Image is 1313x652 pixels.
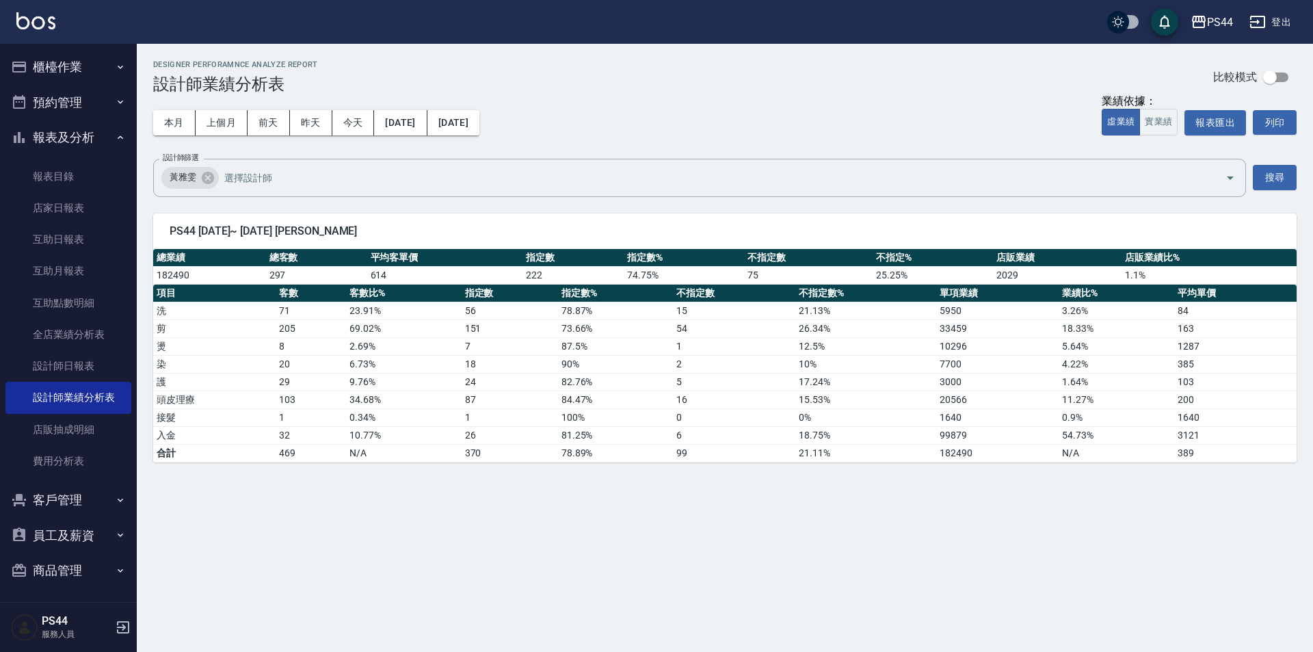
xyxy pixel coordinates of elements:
[993,266,1122,284] td: 2029
[795,391,936,408] td: 15.53 %
[1174,355,1297,373] td: 385
[290,110,332,135] button: 昨天
[248,110,290,135] button: 前天
[1174,337,1297,355] td: 1287
[993,249,1122,267] th: 店販業績
[153,285,276,302] th: 項目
[673,355,795,373] td: 2
[153,337,276,355] td: 燙
[673,337,795,355] td: 1
[558,355,673,373] td: 90 %
[936,320,1059,337] td: 33459
[936,444,1059,462] td: 182490
[5,255,131,287] a: 互助月報表
[558,285,673,302] th: 指定數%
[462,320,558,337] td: 151
[153,426,276,444] td: 入金
[5,49,131,85] button: 櫃檯作業
[153,60,318,69] h2: Designer Perforamnce Analyze Report
[276,391,346,408] td: 103
[276,408,346,426] td: 1
[873,266,993,284] td: 25.25 %
[673,444,795,462] td: 99
[5,553,131,588] button: 商品管理
[558,320,673,337] td: 73.66 %
[795,373,936,391] td: 17.24 %
[1174,408,1297,426] td: 1640
[5,482,131,518] button: 客戶管理
[795,285,936,302] th: 不指定數%
[1059,320,1173,337] td: 18.33 %
[1253,110,1297,135] button: 列印
[673,302,795,320] td: 15
[462,285,558,302] th: 指定數
[276,426,346,444] td: 32
[1184,110,1246,135] button: 報表匯出
[276,285,346,302] th: 客數
[1059,337,1173,355] td: 5.64 %
[153,266,266,284] td: 182490
[1102,109,1140,135] button: 虛業績
[11,614,38,641] img: Person
[5,518,131,553] button: 員工及薪資
[1059,373,1173,391] td: 1.64 %
[346,285,461,302] th: 客數比%
[795,302,936,320] td: 21.13 %
[5,287,131,319] a: 互助點數明細
[1174,285,1297,302] th: 平均單價
[936,391,1059,408] td: 20566
[1174,302,1297,320] td: 84
[1059,391,1173,408] td: 11.27 %
[558,302,673,320] td: 78.87 %
[624,266,744,284] td: 74.75 %
[795,320,936,337] td: 26.34 %
[42,614,111,628] h5: PS44
[462,408,558,426] td: 1
[673,285,795,302] th: 不指定數
[795,337,936,355] td: 12.5 %
[936,373,1059,391] td: 3000
[5,161,131,192] a: 報表目錄
[153,320,276,337] td: 剪
[1213,70,1257,84] p: 比較模式
[221,166,1202,190] input: 選擇設計師
[1174,373,1297,391] td: 103
[346,337,461,355] td: 2.69 %
[153,444,276,462] td: 合計
[1185,8,1238,36] button: PS44
[153,373,276,391] td: 護
[1244,10,1297,35] button: 登出
[153,110,196,135] button: 本月
[558,444,673,462] td: 78.89%
[1059,285,1173,302] th: 業績比%
[276,320,346,337] td: 205
[153,355,276,373] td: 染
[374,110,427,135] button: [DATE]
[346,320,461,337] td: 69.02 %
[5,382,131,413] a: 設計師業績分析表
[1219,167,1241,189] button: Open
[5,192,131,224] a: 店家日報表
[1207,14,1233,31] div: PS44
[346,426,461,444] td: 10.77 %
[266,249,367,267] th: 總客數
[1151,8,1178,36] button: save
[462,373,558,391] td: 24
[5,120,131,155] button: 報表及分析
[346,302,461,320] td: 23.91 %
[936,408,1059,426] td: 1640
[462,444,558,462] td: 370
[153,285,1297,462] table: a dense table
[276,444,346,462] td: 469
[276,337,346,355] td: 8
[1139,109,1178,135] button: 實業績
[462,355,558,373] td: 18
[673,320,795,337] td: 54
[744,266,873,284] td: 75
[624,249,744,267] th: 指定數%
[462,426,558,444] td: 26
[346,444,461,462] td: N/A
[346,355,461,373] td: 6.73 %
[673,426,795,444] td: 6
[1122,266,1297,284] td: 1.1 %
